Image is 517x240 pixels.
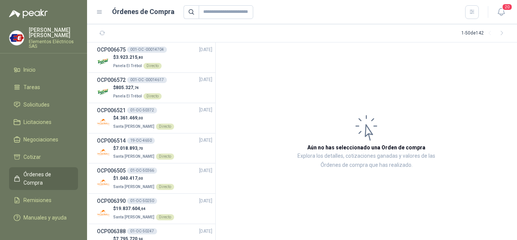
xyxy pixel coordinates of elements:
[9,167,78,190] a: Órdenes de Compra
[97,166,212,190] a: OCP00650501-OC-50366[DATE] Company Logo$1.040.417,00Santa [PERSON_NAME]Directo
[23,100,50,109] span: Solicitudes
[97,45,126,54] h3: OCP006675
[97,55,110,68] img: Company Logo
[97,106,126,115] h3: OCP006521
[23,196,51,204] span: Remisiones
[113,205,174,212] p: $
[97,176,110,189] img: Company Logo
[29,39,78,49] p: Elementos Eléctricos SAS
[9,132,78,147] a: Negociaciones
[9,80,78,94] a: Tareas
[97,146,110,159] img: Company Logo
[199,228,212,235] span: [DATE]
[9,193,78,207] a: Remisiones
[127,47,167,53] div: 001-OC -00014704
[113,124,154,129] span: Santa [PERSON_NAME]
[97,116,110,129] img: Company Logo
[9,150,78,164] a: Cotizar
[307,143,425,152] h3: Aún no has seleccionado una Orden de compra
[97,197,126,205] h3: OCP006390
[137,146,143,151] span: ,70
[9,210,78,225] a: Manuales y ayuda
[113,175,174,182] p: $
[97,197,212,221] a: OCP00639001-OC-50250[DATE] Company Logo$19.837.604,64Santa [PERSON_NAME]Directo
[113,185,154,189] span: Santa [PERSON_NAME]
[199,46,212,53] span: [DATE]
[97,227,126,235] h3: OCP006388
[97,106,212,130] a: OCP00652101-OC-50372[DATE] Company Logo$4.361.469,00Santa [PERSON_NAME]Directo
[137,116,143,120] span: ,00
[133,86,139,90] span: ,74
[29,27,78,38] p: [PERSON_NAME] [PERSON_NAME]
[156,184,174,190] div: Directo
[199,198,212,205] span: [DATE]
[127,107,157,113] div: 01-OC-50372
[116,146,143,151] span: 7.018.893
[127,198,157,204] div: 01-OC-50250
[137,176,143,180] span: ,00
[23,66,36,74] span: Inicio
[127,138,155,144] div: 19-OC-4650
[9,63,78,77] a: Inicio
[9,115,78,129] a: Licitaciones
[112,6,174,17] h1: Órdenes de Compra
[97,76,126,84] h3: OCP006572
[199,76,212,83] span: [DATE]
[97,76,212,100] a: OCP006572001-OC -00014617[DATE] Company Logo$805.327,74Panela El TrébolDirecto
[199,167,212,174] span: [DATE]
[97,45,212,69] a: OCP006675001-OC -00014704[DATE] Company Logo$3.923.215,80Panela El TrébolDirecto
[127,77,167,83] div: 001-OC -00014617
[9,97,78,112] a: Solicitudes
[23,135,58,144] span: Negociaciones
[494,5,508,19] button: 20
[116,55,143,60] span: 3.923.215
[113,64,142,68] span: Panela El Trébol
[156,214,174,220] div: Directo
[113,215,154,219] span: Santa [PERSON_NAME]
[97,136,212,160] a: OCP00651419-OC-4650[DATE] Company Logo$7.018.893,70Santa [PERSON_NAME]Directo
[113,54,162,61] p: $
[113,145,174,152] p: $
[9,31,24,45] img: Company Logo
[127,228,157,234] div: 01-OC-50247
[116,85,139,90] span: 805.327
[137,55,143,60] span: ,80
[23,83,40,91] span: Tareas
[156,154,174,160] div: Directo
[291,152,441,170] p: Explora los detalles, cotizaciones ganadas y valores de las Órdenes de compra que has realizado.
[23,118,51,126] span: Licitaciones
[97,136,126,145] h3: OCP006514
[140,207,146,211] span: ,64
[97,206,110,220] img: Company Logo
[116,115,143,121] span: 4.361.469
[23,153,41,161] span: Cotizar
[9,9,48,18] img: Logo peakr
[461,27,508,39] div: 1 - 50 de 142
[113,94,142,98] span: Panela El Trébol
[97,85,110,99] img: Company Logo
[127,168,157,174] div: 01-OC-50366
[143,63,162,69] div: Directo
[156,124,174,130] div: Directo
[199,137,212,144] span: [DATE]
[23,213,67,222] span: Manuales y ayuda
[143,93,162,99] div: Directo
[502,3,512,11] span: 20
[97,166,126,175] h3: OCP006505
[116,176,143,181] span: 1.040.417
[113,84,162,91] p: $
[113,154,154,158] span: Santa [PERSON_NAME]
[113,115,174,122] p: $
[199,107,212,114] span: [DATE]
[23,170,71,187] span: Órdenes de Compra
[116,206,146,211] span: 19.837.604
